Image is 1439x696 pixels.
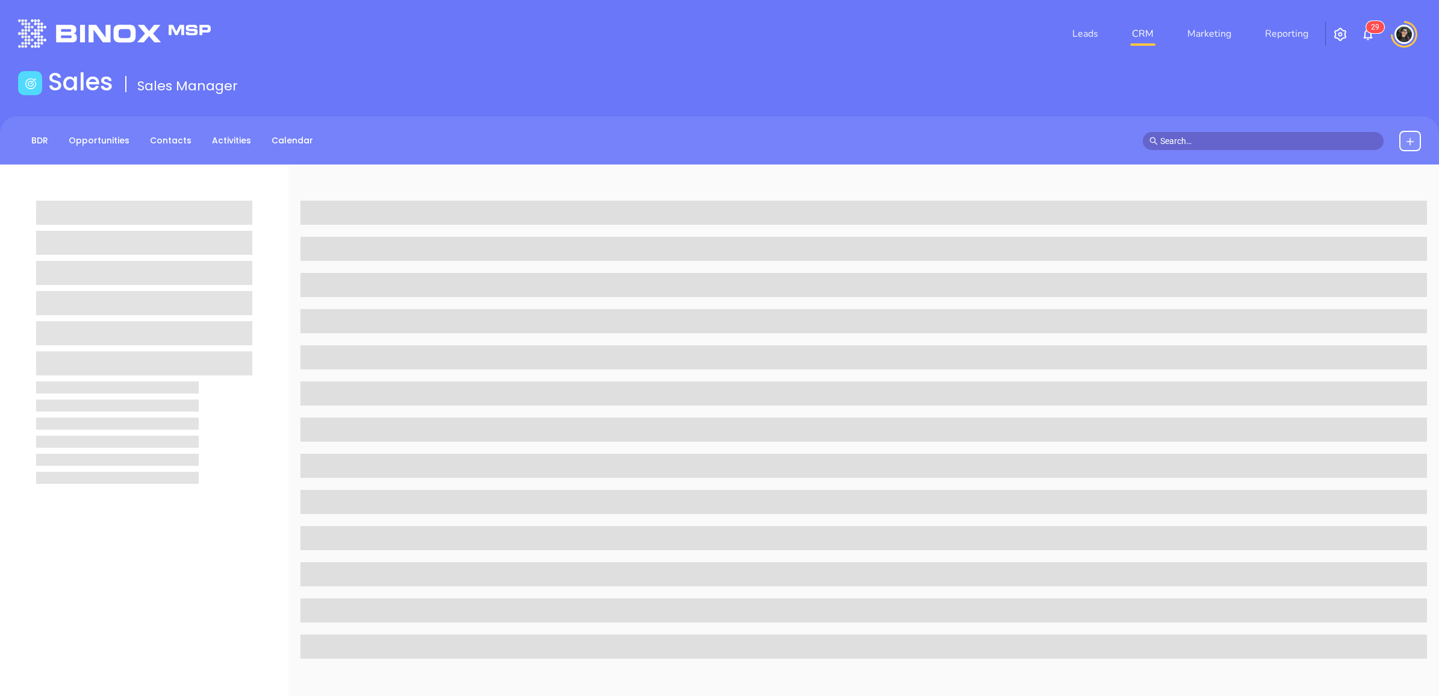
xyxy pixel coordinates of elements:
[1361,27,1375,42] img: iconNotification
[1366,21,1384,33] sup: 29
[1375,23,1379,31] span: 9
[1333,27,1347,42] img: iconSetting
[264,131,320,151] a: Calendar
[61,131,137,151] a: Opportunities
[143,131,199,151] a: Contacts
[1068,22,1103,46] a: Leads
[1394,25,1414,44] img: user
[18,19,211,48] img: logo
[1260,22,1313,46] a: Reporting
[1183,22,1236,46] a: Marketing
[1371,23,1375,31] span: 2
[1160,134,1377,148] input: Search…
[137,77,238,95] span: Sales Manager
[1127,22,1158,46] a: CRM
[205,131,258,151] a: Activities
[24,131,55,151] a: BDR
[48,67,113,96] h1: Sales
[1149,137,1158,145] span: search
